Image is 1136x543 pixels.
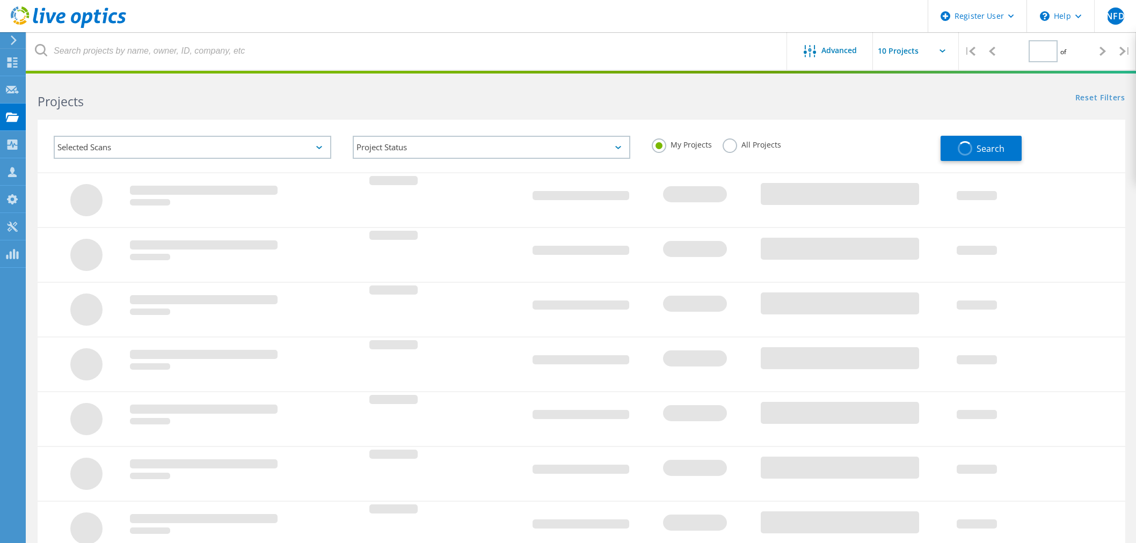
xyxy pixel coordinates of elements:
[1106,12,1124,20] span: NFD
[941,136,1022,161] button: Search
[821,47,857,54] span: Advanced
[54,136,331,159] div: Selected Scans
[1060,47,1066,56] span: of
[38,93,84,110] b: Projects
[1040,11,1050,21] svg: \n
[723,138,781,149] label: All Projects
[353,136,630,159] div: Project Status
[1075,94,1125,103] a: Reset Filters
[977,143,1004,155] span: Search
[1114,32,1136,70] div: |
[11,23,126,30] a: Live Optics Dashboard
[959,32,981,70] div: |
[27,32,788,70] input: Search projects by name, owner, ID, company, etc
[652,138,712,149] label: My Projects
